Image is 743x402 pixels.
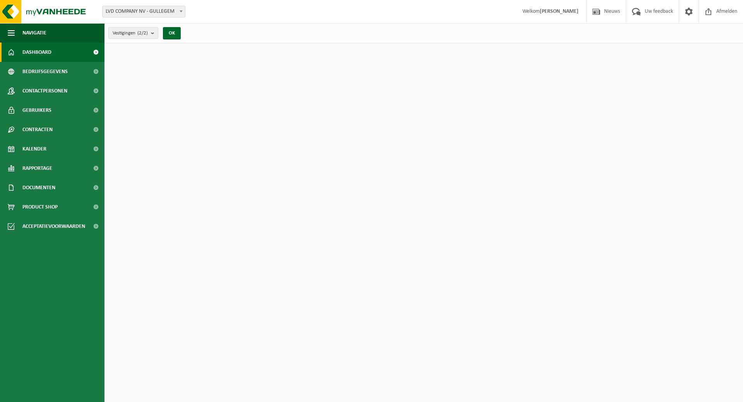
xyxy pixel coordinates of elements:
button: OK [163,27,181,39]
span: Contactpersonen [22,81,67,101]
span: LVD COMPANY NV - GULLEGEM [103,6,185,17]
count: (2/2) [137,31,148,36]
span: Contracten [22,120,53,139]
span: Rapportage [22,159,52,178]
span: Vestigingen [113,27,148,39]
span: Navigatie [22,23,46,43]
span: Kalender [22,139,46,159]
span: Gebruikers [22,101,51,120]
button: Vestigingen(2/2) [108,27,158,39]
span: Acceptatievoorwaarden [22,217,85,236]
span: LVD COMPANY NV - GULLEGEM [102,6,185,17]
span: Product Shop [22,197,58,217]
span: Bedrijfsgegevens [22,62,68,81]
span: Dashboard [22,43,51,62]
strong: [PERSON_NAME] [540,9,579,14]
span: Documenten [22,178,55,197]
